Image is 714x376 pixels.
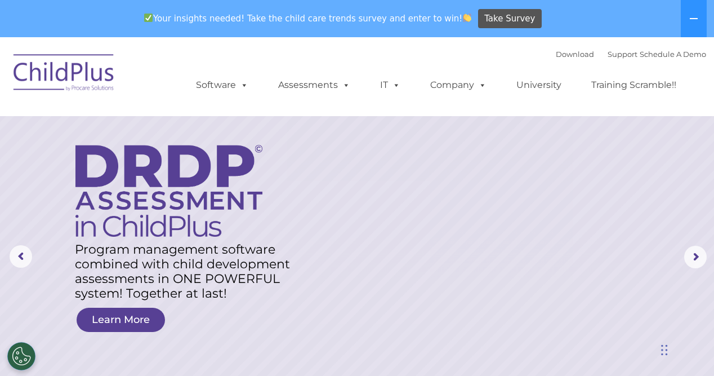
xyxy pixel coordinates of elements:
a: IT [369,74,412,96]
a: Software [185,74,260,96]
font: | [556,50,706,59]
a: Training Scramble!! [580,74,688,96]
img: ChildPlus by Procare Solutions [8,46,121,103]
img: DRDP Assessment in ChildPlus [75,145,262,237]
a: University [505,74,573,96]
span: Your insights needed! Take the child care trends survey and enter to win! [139,7,476,29]
a: Company [419,74,498,96]
a: Assessments [267,74,362,96]
a: Download [556,50,594,59]
rs-layer: Program management software combined with child development assessments in ONE POWERFUL system! T... [75,242,304,301]
a: Learn More [77,308,165,332]
img: 👏 [463,14,471,22]
div: Drag [661,333,668,367]
a: Take Survey [478,9,542,29]
iframe: Chat Widget [530,254,714,376]
a: Schedule A Demo [640,50,706,59]
span: Take Survey [484,9,535,29]
a: Support [608,50,637,59]
button: Cookies Settings [7,342,35,370]
img: ✅ [144,14,153,22]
